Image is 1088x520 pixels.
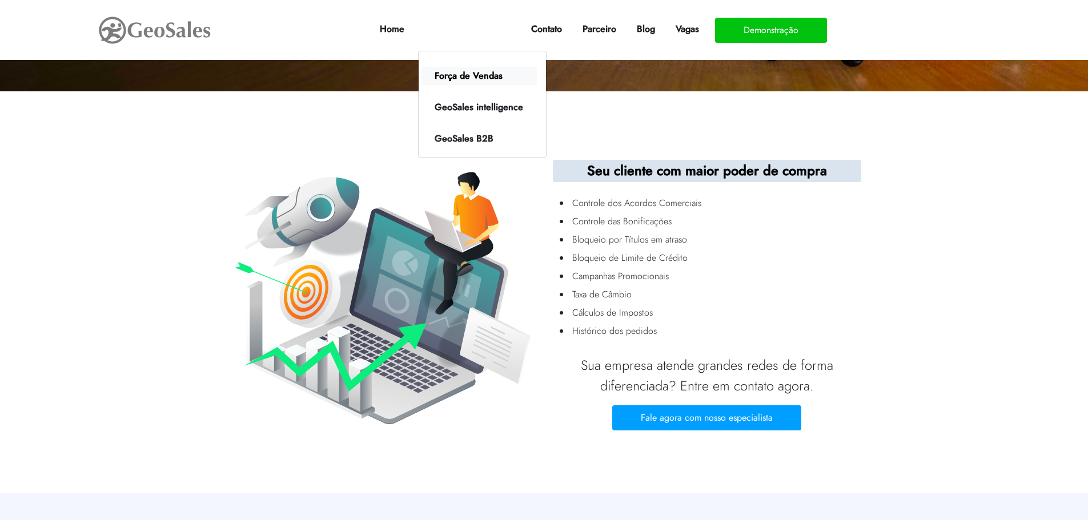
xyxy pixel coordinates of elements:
a: Home [375,18,409,41]
a: GeoSales intelligence [421,98,537,116]
a: Soluçoes GeoSales [420,18,515,41]
a: GeoSales B2B [421,130,537,148]
a: Parceiro [578,18,621,41]
li: Histórico dos pedidos [570,322,859,340]
h2: Seu cliente com maior poder de compra [553,160,861,182]
li: Cálculos de Impostos [570,304,859,322]
li: Bloqueio por Títulos em atraso [570,231,859,249]
a: Contato [527,18,567,41]
a: Blog [632,18,660,41]
li: Campanhas Promocionais [570,267,859,285]
img: GeoSales [98,14,212,46]
li: Bloqueio de Limite de Crédito [570,249,859,267]
button: Fale agora com nosso especialista [612,405,801,430]
button: Demonstração [715,18,827,43]
p: Sua empresa atende grandes redes de forma diferenciada? Entre em contato agora. [553,356,861,396]
li: Controle dos Acordos Comerciais [570,194,859,212]
img: Inteligência Comercial [227,170,536,426]
a: Vagas [671,18,704,41]
li: Taxa de Câmbio [570,285,859,304]
li: Controle das Bonificações [570,212,859,231]
a: Força de Vendas [421,67,537,85]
